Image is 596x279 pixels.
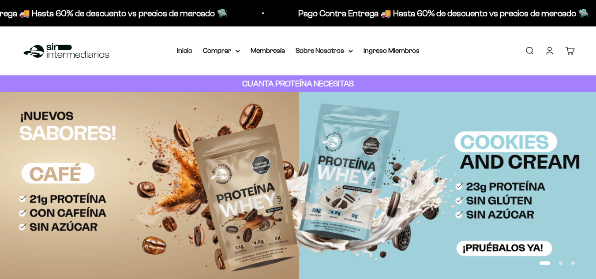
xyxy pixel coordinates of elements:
[177,47,192,54] a: Inicio
[298,6,589,20] p: Pago Contra Entrega 🚚 Hasta 60% de descuento vs precios de mercado 🛸
[364,47,420,54] a: Ingreso Miembros
[296,45,353,56] summary: Sobre Nosotros
[203,45,240,56] summary: Comprar
[251,47,285,54] a: Membresía
[242,79,354,88] strong: CUANTA PROTEÍNA NECESITAS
